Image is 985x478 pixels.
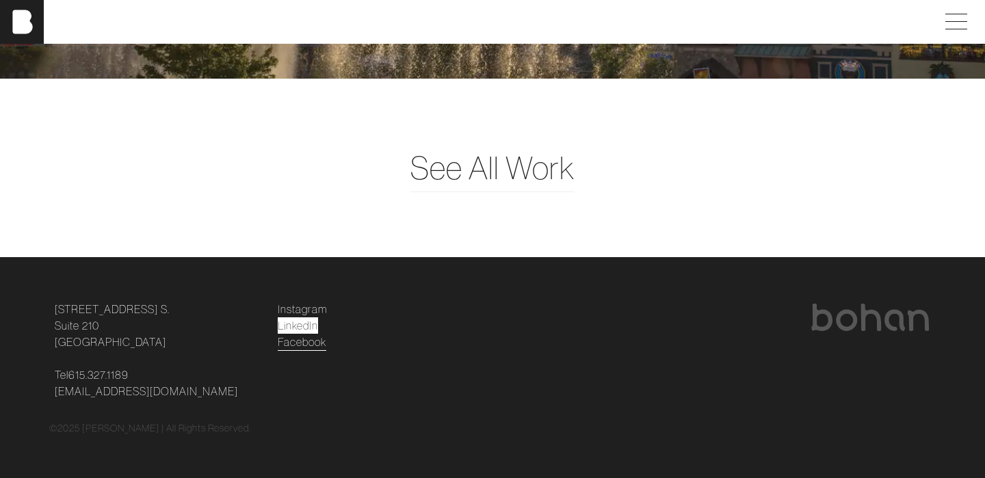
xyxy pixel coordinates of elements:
a: See All Work [410,144,575,191]
p: [PERSON_NAME] | All Rights Reserved. [82,421,251,436]
a: [EMAIL_ADDRESS][DOMAIN_NAME] [55,383,238,399]
div: © 2025 [49,421,936,436]
p: Tel [55,367,261,399]
img: bohan logo [810,304,930,331]
a: Instagram [278,301,327,317]
a: Facebook [278,334,326,350]
a: [STREET_ADDRESS] S.Suite 210[GEOGRAPHIC_DATA] [55,301,170,350]
a: LinkedIn [278,317,318,334]
a: 615.327.1189 [68,367,129,383]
